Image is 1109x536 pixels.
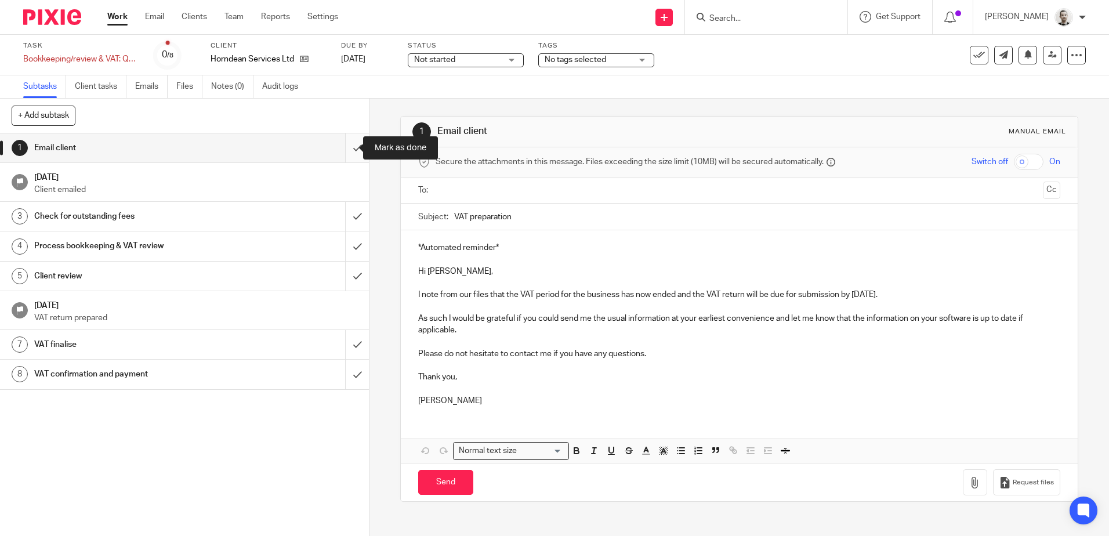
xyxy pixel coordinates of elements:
[985,11,1049,23] p: [PERSON_NAME]
[211,53,294,65] p: Horndean Services Ltd
[34,169,358,183] h1: [DATE]
[520,445,562,457] input: Search for option
[34,208,234,225] h1: Check for outstanding fees
[418,313,1060,336] p: As such I would be grateful if you could send me the usual information at your earliest convenien...
[972,156,1008,168] span: Switch off
[23,41,139,50] label: Task
[261,11,290,23] a: Reports
[162,48,173,61] div: 0
[1049,156,1060,168] span: On
[75,75,126,98] a: Client tasks
[414,56,455,64] span: Not started
[418,289,1060,300] p: I note from our files that the VAT period for the business has now ended and the VAT return will ...
[12,238,28,255] div: 4
[34,139,234,157] h1: Email client
[418,395,1060,407] p: [PERSON_NAME]
[211,41,327,50] label: Client
[408,41,524,50] label: Status
[418,470,473,495] input: Send
[12,336,28,353] div: 7
[708,14,813,24] input: Search
[437,125,764,137] h1: Email client
[418,242,1060,253] p: *Automated reminder*
[418,266,1060,277] p: Hi [PERSON_NAME],
[1013,478,1054,487] span: Request files
[341,55,365,63] span: [DATE]
[34,267,234,285] h1: Client review
[23,75,66,98] a: Subtasks
[12,208,28,224] div: 3
[145,11,164,23] a: Email
[412,122,431,141] div: 1
[12,268,28,284] div: 5
[418,371,1060,383] p: Thank you,
[34,336,234,353] h1: VAT finalise
[23,53,139,65] div: Bookkeeping/review & VAT: Quarterly
[456,445,519,457] span: Normal text size
[182,11,207,23] a: Clients
[453,442,569,460] div: Search for option
[545,56,606,64] span: No tags selected
[23,9,81,25] img: Pixie
[211,75,253,98] a: Notes (0)
[12,366,28,382] div: 8
[176,75,202,98] a: Files
[23,53,139,65] div: Bookkeeping/review &amp; VAT: Quarterly
[993,469,1060,495] button: Request files
[12,106,75,125] button: + Add subtask
[34,184,358,195] p: Client emailed
[107,11,128,23] a: Work
[1009,127,1066,136] div: Manual email
[418,184,431,196] label: To:
[538,41,654,50] label: Tags
[34,312,358,324] p: VAT return prepared
[307,11,338,23] a: Settings
[876,13,920,21] span: Get Support
[167,52,173,59] small: /8
[1043,182,1060,199] button: Cc
[34,297,358,312] h1: [DATE]
[224,11,244,23] a: Team
[262,75,307,98] a: Audit logs
[34,237,234,255] h1: Process bookkeeping & VAT review
[34,365,234,383] h1: VAT confirmation and payment
[1054,8,1073,27] img: PS.png
[418,348,1060,360] p: Please do not hesitate to contact me if you have any questions.
[436,156,824,168] span: Secure the attachments in this message. Files exceeding the size limit (10MB) will be secured aut...
[135,75,168,98] a: Emails
[418,211,448,223] label: Subject:
[341,41,393,50] label: Due by
[12,140,28,156] div: 1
